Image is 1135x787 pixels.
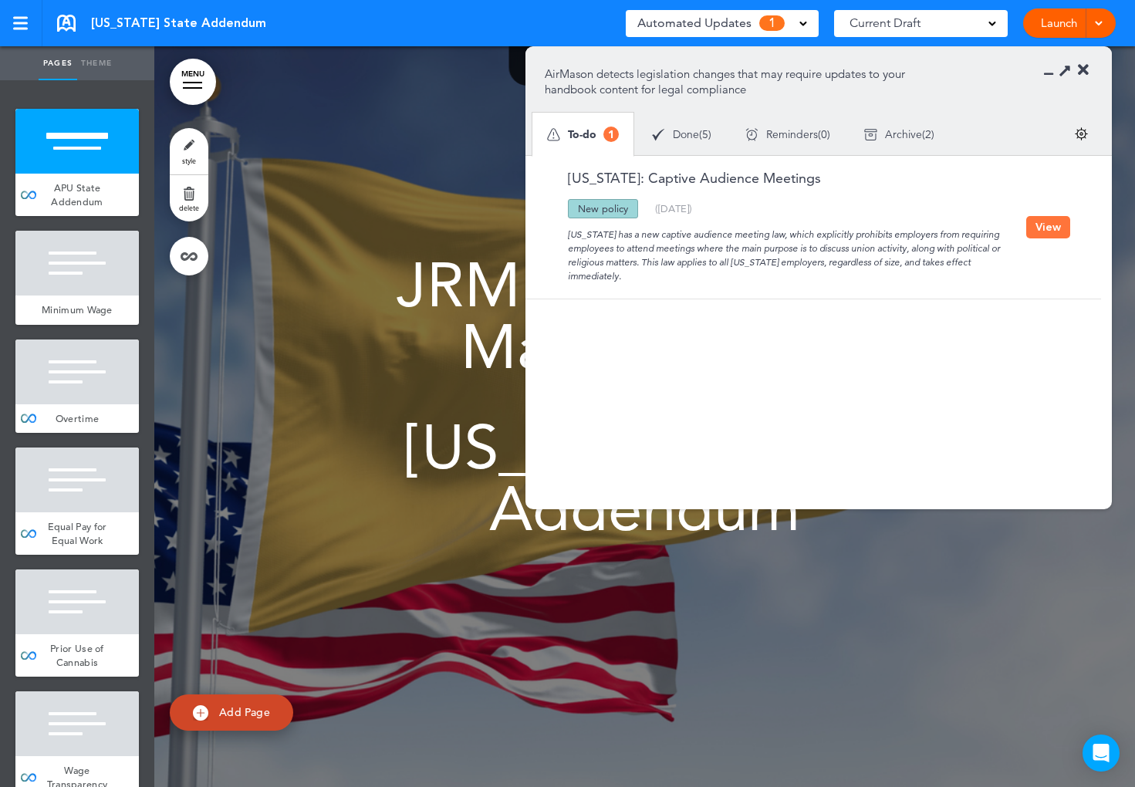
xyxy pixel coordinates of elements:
div: ( ) [728,114,847,155]
span: Archive [885,129,922,140]
span: 1 [603,127,619,142]
img: settings.svg [1075,127,1088,140]
a: APU State Addendum [15,174,139,216]
div: New policy [568,199,638,218]
span: [US_STATE] State Addendum [91,15,266,32]
div: ( ) [847,114,951,155]
a: Launch [1035,8,1083,38]
img: apu_icons_todo.svg [547,128,560,141]
img: infinity_blue.svg [21,191,36,199]
a: Minimum Wage [15,296,139,325]
span: To-do [568,129,596,140]
div: ( ) [635,114,728,155]
span: [US_STATE] State Addendum [405,411,885,545]
div: Open Intercom Messenger [1083,735,1120,772]
p: AirMason detects legislation changes that may require updates to your handbook content for legal ... [545,66,928,97]
a: Add Page [170,694,293,731]
span: 0 [821,129,827,140]
span: 2 [925,129,931,140]
span: Add Page [219,705,270,719]
span: Done [673,129,699,140]
img: infinity_blue.svg [21,651,36,660]
span: Reminders [766,129,818,140]
div: [US_STATE] has a new captive audience meeting law, which explicitly prohibits employers from requ... [545,218,1026,283]
a: Prior Use of Cannabis [15,634,139,677]
span: Current Draft [850,12,920,34]
a: Overtime [15,404,139,434]
a: Equal Pay for Equal Work [15,512,139,555]
a: Theme [77,46,116,80]
img: add.svg [193,705,208,721]
img: apu_icons_done.svg [652,128,665,141]
span: Automated Updates [637,12,752,34]
a: MENU [170,59,216,105]
img: infinity_blue.svg [21,529,36,538]
span: Overtime [56,412,99,425]
img: infinity_blue.svg [21,773,36,782]
button: View [1026,216,1070,238]
a: [US_STATE]: Captive Audience Meetings [545,171,821,185]
span: Prior Use of Cannabis [50,642,104,669]
div: ( ) [655,204,692,214]
img: apu_icons_remind.svg [745,128,758,141]
span: APU State Addendum [51,181,103,208]
span: [DATE] [658,202,689,214]
span: delete [179,203,199,212]
span: 5 [702,129,708,140]
img: apu_icons_archive.svg [864,128,877,141]
span: Minimum Wage [42,303,113,316]
img: infinity_blue.svg [21,414,36,423]
a: delete [170,175,208,221]
a: Pages [39,46,77,80]
span: style [182,156,196,165]
span: JRM Construction Management [397,249,893,383]
span: 1 [759,15,785,31]
span: Equal Pay for Equal Work [48,520,107,547]
a: style [170,128,208,174]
